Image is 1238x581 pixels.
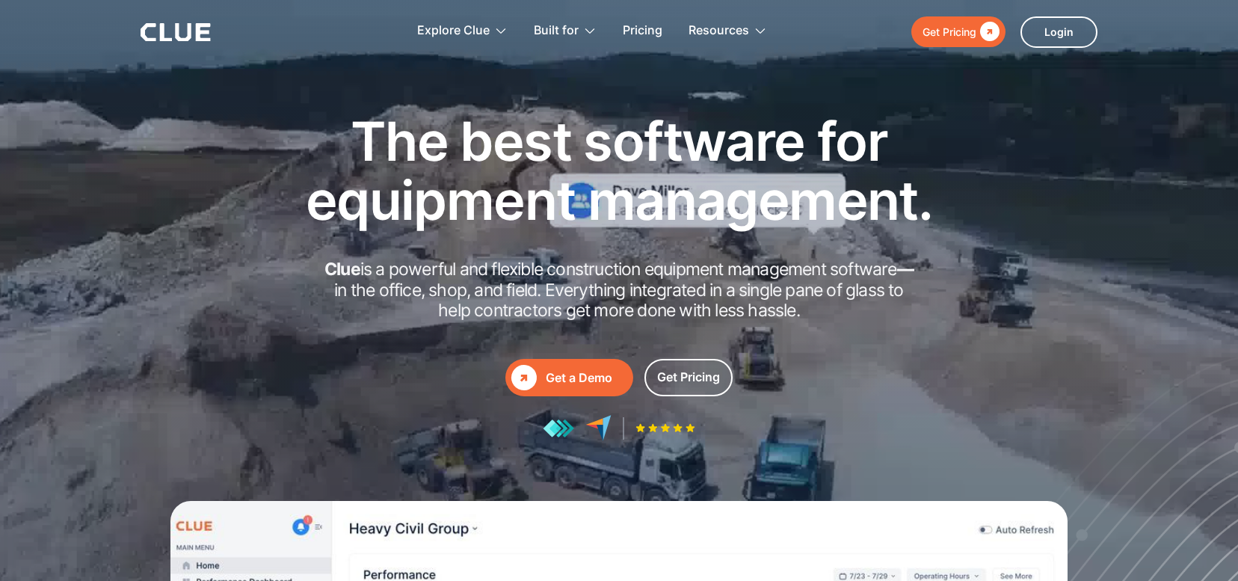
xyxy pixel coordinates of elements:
div:  [511,365,537,390]
strong: — [897,259,914,280]
h2: is a powerful and flexible construction equipment management software in the office, shop, and fi... [320,259,918,322]
a: Pricing [623,7,662,55]
a: Login [1020,16,1097,48]
div: Built for [534,7,597,55]
div: Explore Clue [417,7,508,55]
div: Resources [689,7,767,55]
div: Resources [689,7,749,55]
strong: Clue [324,259,360,280]
img: reviews at getapp [543,419,574,438]
a: Get a Demo [505,359,633,396]
div: Get a Demo [546,369,627,387]
div: Built for [534,7,579,55]
a: Get Pricing [644,359,733,396]
div: Explore Clue [417,7,490,55]
div:  [976,22,1000,41]
h1: The best software for equipment management. [283,111,955,230]
a: Get Pricing [911,16,1006,47]
div: Get Pricing [657,368,720,387]
img: reviews at capterra [585,415,612,441]
img: Five-star rating icon [635,423,695,433]
div: Get Pricing [923,22,976,41]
